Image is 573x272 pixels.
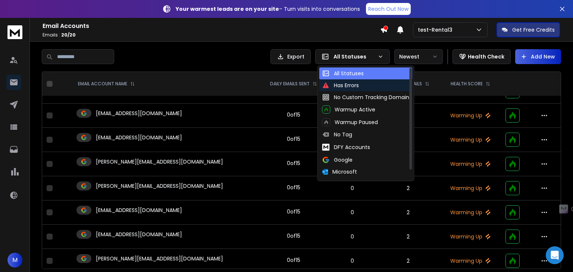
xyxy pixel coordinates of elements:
[322,82,359,89] div: Has Errors
[96,158,223,165] p: [PERSON_NAME][EMAIL_ADDRESS][DOMAIN_NAME]
[322,131,352,138] div: No Tag
[394,49,443,64] button: Newest
[497,22,560,37] button: Get Free Credits
[78,81,135,87] div: EMAIL ACCOUNT NAME
[270,49,311,64] button: Export
[322,168,357,175] div: Microsoft
[515,49,561,64] button: Add New
[43,22,380,31] h1: Email Accounts
[287,208,300,215] div: 0 of 15
[445,112,497,119] p: Warming Up
[333,184,372,192] p: 0
[96,255,223,262] p: [PERSON_NAME][EMAIL_ADDRESS][DOMAIN_NAME]
[287,159,300,167] div: 0 of 15
[96,231,182,238] p: [EMAIL_ADDRESS][DOMAIN_NAME]
[366,3,411,15] a: Reach Out Now
[322,105,375,114] div: Warmup Active
[451,81,483,87] p: HEALTH SCORE
[7,25,22,39] img: logo
[546,246,564,264] div: Open Intercom Messenger
[176,5,360,13] p: – Turn visits into conversations
[468,53,504,60] p: Health Check
[445,209,497,216] p: Warming Up
[322,70,364,77] div: All Statuses
[334,53,375,60] p: All Statuses
[322,156,353,164] div: Google
[376,200,440,225] td: 2
[445,136,497,143] p: Warming Up
[322,94,409,101] div: No Custom Tracking Domain
[176,5,279,13] strong: Your warmest leads are on your site
[287,111,300,118] div: 0 of 15
[7,253,22,268] button: M
[445,184,497,192] p: Warming Up
[270,81,310,87] p: DAILY EMAILS SENT
[287,232,300,240] div: 0 of 15
[96,182,223,190] p: [PERSON_NAME][EMAIL_ADDRESS][DOMAIN_NAME]
[96,206,182,214] p: [EMAIL_ADDRESS][DOMAIN_NAME]
[418,26,455,34] p: test-Rental3
[512,26,555,34] p: Get Free Credits
[61,32,76,38] span: 20 / 20
[445,160,497,168] p: Warming Up
[96,110,182,117] p: [EMAIL_ADDRESS][DOMAIN_NAME]
[445,233,497,240] p: Warming Up
[322,118,378,126] div: Warmup Paused
[287,184,300,191] div: 0 of 15
[287,256,300,264] div: 0 of 15
[333,257,372,265] p: 0
[453,49,511,64] button: Health Check
[333,233,372,240] p: 0
[376,176,440,200] td: 2
[333,209,372,216] p: 0
[368,5,408,13] p: Reach Out Now
[445,257,497,265] p: Warming Up
[322,143,370,152] div: DFY Accounts
[43,32,380,38] p: Emails :
[287,135,300,143] div: 0 of 15
[376,225,440,249] td: 2
[96,134,182,141] p: [EMAIL_ADDRESS][DOMAIN_NAME]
